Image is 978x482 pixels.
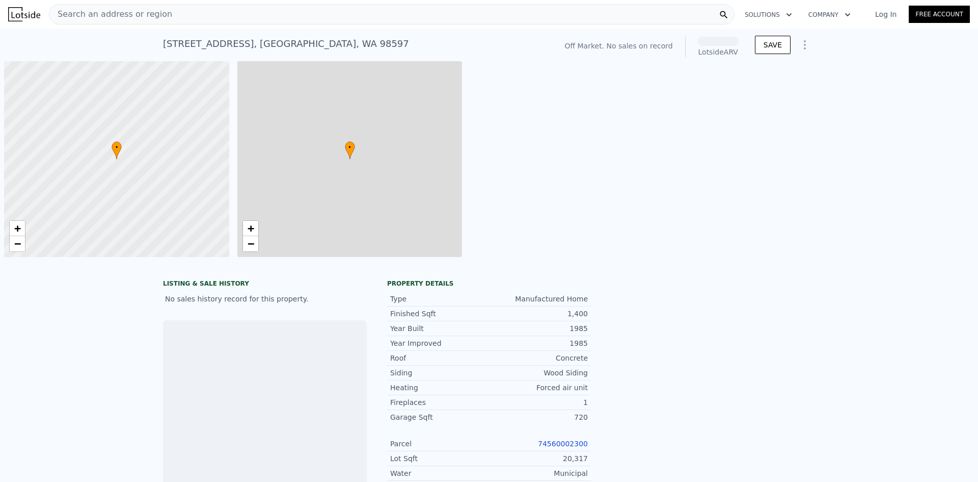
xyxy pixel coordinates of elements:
a: Zoom in [10,221,25,236]
div: No sales history record for this property. [163,290,367,308]
div: Year Built [390,323,489,334]
a: Free Account [909,6,970,23]
div: Heating [390,383,489,393]
div: Lot Sqft [390,453,489,464]
div: Manufactured Home [489,294,588,304]
div: Water [390,468,489,478]
div: Fireplaces [390,397,489,408]
div: Off Market. No sales on record [564,41,672,51]
div: 1985 [489,323,588,334]
span: − [247,237,254,250]
div: Forced air unit [489,383,588,393]
div: 20,317 [489,453,588,464]
div: • [345,141,355,159]
span: − [14,237,21,250]
div: Siding [390,368,489,378]
div: Finished Sqft [390,309,489,319]
img: Lotside [8,7,40,21]
span: + [14,222,21,235]
div: 1985 [489,338,588,348]
div: Year Improved [390,338,489,348]
span: • [112,143,122,152]
div: Property details [387,280,591,288]
button: Show Options [795,35,815,55]
button: SAVE [755,36,791,54]
div: Type [390,294,489,304]
button: Company [800,6,859,24]
div: Lotside ARV [698,47,739,57]
div: Wood Siding [489,368,588,378]
div: Parcel [390,439,489,449]
span: Search an address or region [49,8,172,20]
div: Municipal [489,468,588,478]
div: LISTING & SALE HISTORY [163,280,367,290]
div: Garage Sqft [390,412,489,422]
div: • [112,141,122,159]
a: Zoom out [10,236,25,251]
span: • [345,143,355,152]
div: Roof [390,353,489,363]
a: Log In [863,9,909,19]
span: + [247,222,254,235]
div: Concrete [489,353,588,363]
a: Zoom in [243,221,258,236]
button: Solutions [737,6,800,24]
a: 74560002300 [538,440,588,448]
a: Zoom out [243,236,258,251]
div: 1,400 [489,309,588,319]
div: 1 [489,397,588,408]
div: [STREET_ADDRESS] , [GEOGRAPHIC_DATA] , WA 98597 [163,37,409,51]
div: 720 [489,412,588,422]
